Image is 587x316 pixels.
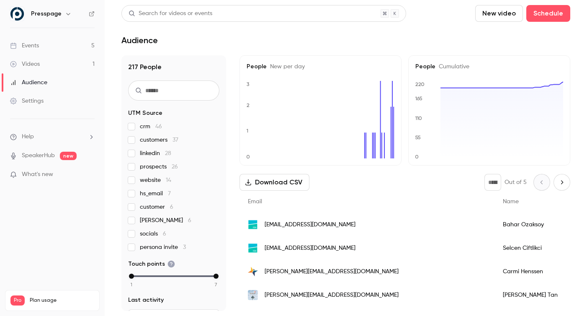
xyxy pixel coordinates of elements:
img: changiairport.com [248,290,258,300]
text: 55 [415,135,421,140]
span: Help [22,132,34,141]
text: 3 [247,81,250,87]
text: 1 [246,128,248,134]
span: new [60,152,77,160]
span: 14 [166,177,171,183]
iframe: Noticeable Trigger [85,171,95,179]
span: 1 [131,281,132,288]
button: Schedule [526,5,570,22]
img: igairport.aero [248,243,258,253]
span: Email [248,199,262,205]
text: 0 [246,154,250,160]
span: prospects [140,163,178,171]
span: [EMAIL_ADDRESS][DOMAIN_NAME] [265,220,355,229]
span: 26 [172,164,178,170]
span: What's new [22,170,53,179]
div: Search for videos or events [129,9,212,18]
h1: Audience [121,35,158,45]
span: hs_email [140,189,171,198]
span: 6 [188,218,191,223]
span: persona invite [140,243,186,251]
span: customer [140,203,173,211]
button: Download CSV [239,174,309,191]
h5: People [415,62,563,71]
a: SpeakerHub [22,151,55,160]
h6: Presspage [31,10,62,18]
p: Out of 5 [505,178,527,186]
text: 165 [415,96,422,101]
span: 7 [215,281,217,288]
span: 37 [172,137,178,143]
span: 3 [183,244,186,250]
span: crm [140,122,162,131]
span: [PERSON_NAME][EMAIL_ADDRESS][DOMAIN_NAME] [265,267,399,276]
div: Videos [10,60,40,68]
button: Next page [554,174,570,191]
span: Touch points [128,260,175,268]
img: Presspage [10,7,24,21]
h5: People [247,62,394,71]
span: 46 [155,124,162,130]
span: customers [140,136,178,144]
span: website [140,176,171,184]
text: 0 [415,154,419,160]
div: max [214,274,219,279]
button: New video [475,5,523,22]
span: [EMAIL_ADDRESS][DOMAIN_NAME] [265,244,355,253]
div: Audience [10,78,47,87]
span: 6 [163,231,166,237]
text: 2 [247,102,250,108]
span: Last activity [128,296,164,304]
text: 110 [415,115,422,121]
img: maa.nl [248,267,258,277]
span: 28 [165,150,171,156]
text: 220 [415,81,425,87]
img: igairport.aero [248,220,258,230]
span: Plan usage [30,297,94,304]
div: min [129,274,134,279]
span: Cumulative [435,64,469,70]
span: 6 [170,204,173,210]
span: [PERSON_NAME] [140,216,191,225]
span: New per day [267,64,305,70]
div: Settings [10,97,44,105]
span: linkedin [140,149,171,158]
span: [PERSON_NAME][EMAIL_ADDRESS][DOMAIN_NAME] [265,291,399,300]
li: help-dropdown-opener [10,132,95,141]
span: Name [503,199,519,205]
span: UTM Source [128,109,162,117]
span: Pro [10,295,25,306]
span: 7 [168,191,171,197]
span: socials [140,230,166,238]
div: Events [10,41,39,50]
h1: 217 People [128,62,219,72]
